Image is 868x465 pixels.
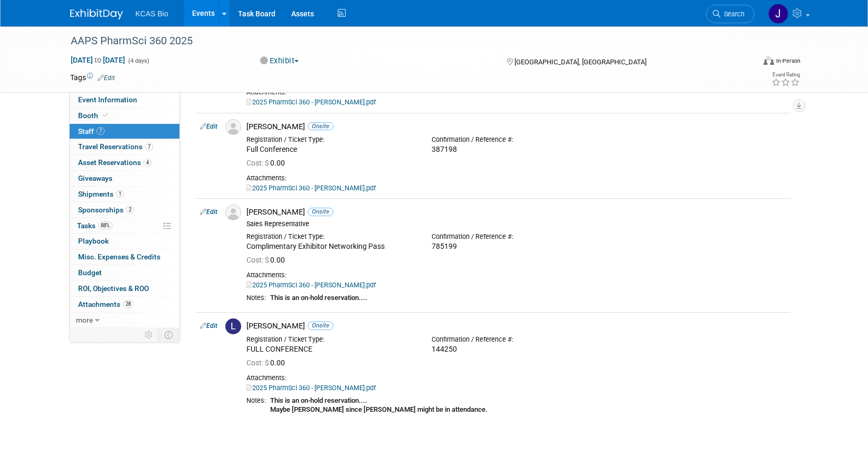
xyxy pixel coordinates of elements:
[270,396,367,404] b: This is an on-hold reservation....
[98,221,112,229] span: 88%
[246,122,786,132] div: [PERSON_NAME]
[70,297,179,312] a: Attachments28
[70,202,179,218] a: Sponsorships2
[246,281,376,289] a: 2025 PharmSci 360 - [PERSON_NAME].pdf
[158,328,179,342] td: Toggle Event Tabs
[70,313,179,328] a: more
[432,135,601,144] div: Confirmation / Reference #:
[78,190,124,198] span: Shipments
[432,232,601,241] div: Confirmation / Reference #:
[764,56,774,65] img: Format-Inperson.png
[270,294,367,302] b: This is an on-hold reservation....
[78,158,151,167] span: Asset Reservations
[200,123,217,130] a: Edit
[70,108,179,123] a: Booth
[123,300,133,308] span: 28
[78,95,137,104] span: Event Information
[246,384,376,392] a: 2025 PharmSci 360 - [PERSON_NAME].pdf
[246,159,289,167] span: 0.00
[136,9,168,18] span: KCAS Bio
[225,205,241,220] img: Associate-Profile-5.png
[70,187,179,202] a: Shipments1
[76,316,93,324] span: more
[78,206,134,214] span: Sponsorships
[514,58,646,66] span: [GEOGRAPHIC_DATA], [GEOGRAPHIC_DATA]
[70,265,179,280] a: Budget
[246,359,270,367] span: Cost: $
[432,242,601,251] div: 785199
[246,174,786,182] div: Attachments:
[93,56,103,64] span: to
[70,55,126,65] span: [DATE] [DATE]
[70,72,115,83] td: Tags
[692,55,801,71] div: Event Format
[70,124,179,139] a: Staff7
[140,328,158,342] td: Personalize Event Tab Strip
[70,234,179,249] a: Playbook
[246,345,416,354] div: FULL CONFERENCE
[70,218,179,234] a: Tasks88%
[246,145,416,154] div: Full Conference
[78,284,149,293] span: ROI, Objectives & ROO
[776,57,800,65] div: In-Person
[97,127,104,135] span: 7
[246,256,270,264] span: Cost: $
[98,74,115,82] a: Edit
[225,119,241,135] img: Associate-Profile-5.png
[771,72,800,77] div: Event Rating
[70,9,123,20] img: ExhibitDay
[78,268,102,277] span: Budget
[78,127,104,135] span: Staff
[246,207,786,217] div: [PERSON_NAME]
[246,359,289,367] span: 0.00
[116,190,124,198] span: 1
[144,159,151,167] span: 4
[246,184,376,192] a: 2025 PharmSci 360 - [PERSON_NAME].pdf
[768,4,788,24] img: Jason Hannah
[308,208,333,216] span: Onsite
[246,232,416,241] div: Registration / Ticket Type:
[67,32,739,51] div: AAPS PharmSci 360 2025
[432,145,601,154] div: 387198
[308,322,333,330] span: Onsite
[126,206,134,214] span: 2
[432,335,601,344] div: Confirmation / Reference #:
[127,57,149,64] span: (4 days)
[78,237,109,245] span: Playbook
[720,10,745,18] span: Search
[70,249,179,265] a: Misc. Expenses & Credits
[308,122,333,130] span: Onsite
[256,55,303,66] button: Exhibit
[145,143,153,151] span: 7
[78,142,153,151] span: Travel Reservations
[432,345,601,354] div: 144250
[78,300,133,308] span: Attachments
[103,112,108,118] i: Booth reservation complete
[78,253,160,261] span: Misc. Expenses & Credits
[70,92,179,108] a: Event Information
[246,135,416,144] div: Registration / Ticket Type:
[78,111,110,120] span: Booth
[246,242,416,251] div: Complimentary Exhibitor Networking Pass
[70,171,179,186] a: Giveaways
[246,294,266,302] div: Notes:
[77,221,112,230] span: Tasks
[70,155,179,170] a: Asset Reservations4
[246,396,266,405] div: Notes:
[70,281,179,296] a: ROI, Objectives & ROO
[246,159,270,167] span: Cost: $
[246,374,786,382] div: Attachments:
[246,335,416,344] div: Registration / Ticket Type:
[246,321,786,331] div: [PERSON_NAME]
[225,318,241,334] img: L.jpg
[246,271,786,279] div: Attachments:
[246,98,376,106] a: 2025 PharmSci 360 - [PERSON_NAME].pdf
[706,5,755,23] a: Search
[200,322,217,330] a: Edit
[78,174,112,182] span: Giveaways
[70,139,179,154] a: Travel Reservations7
[246,256,289,264] span: 0.00
[246,220,786,228] div: Sales Representative
[200,208,217,216] a: Edit
[270,405,488,413] b: Maybe [PERSON_NAME] since [PERSON_NAME] might be in attendance.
